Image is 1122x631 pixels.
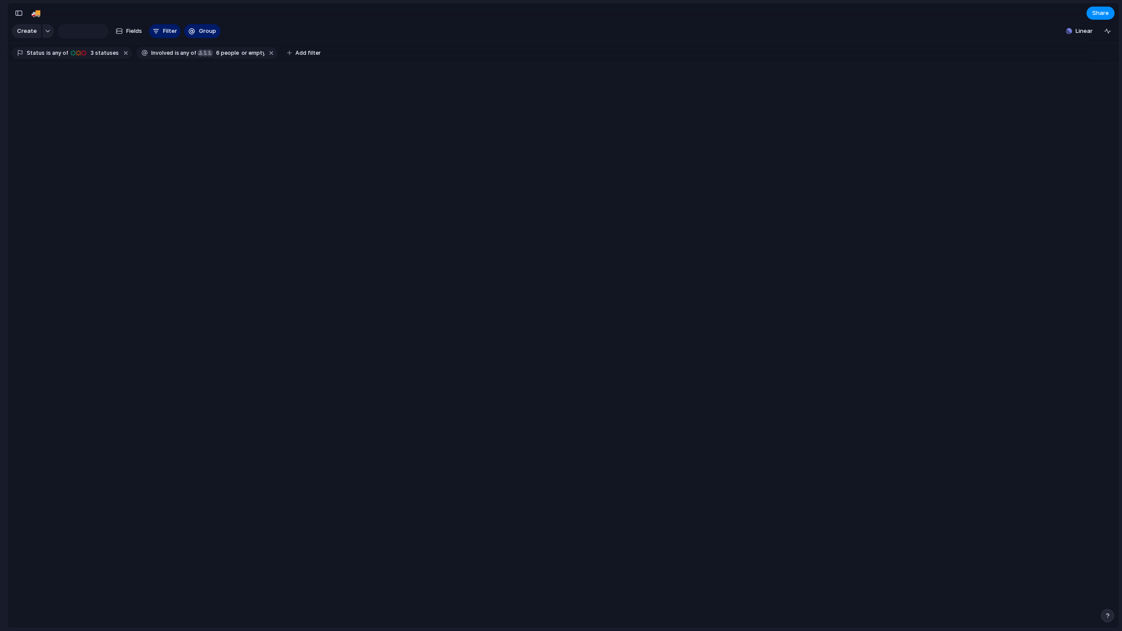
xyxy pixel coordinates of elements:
span: 3 [88,50,95,56]
span: Group [199,27,216,35]
span: Share [1092,9,1109,18]
span: people [213,49,239,57]
button: 🚚 [29,6,43,20]
span: is [175,49,179,57]
span: Filter [163,27,177,35]
div: 🚚 [31,7,41,19]
span: Status [27,49,45,57]
span: or empty [240,49,264,57]
button: 6 peopleor empty [197,48,266,58]
button: Create [12,24,41,38]
span: Linear [1076,27,1093,35]
button: 3 statuses [69,48,121,58]
button: isany of [173,48,198,58]
span: any of [51,49,68,57]
span: Involved [151,49,173,57]
span: is [46,49,51,57]
button: Add filter [282,47,326,59]
button: Share [1086,7,1115,20]
span: 6 [213,50,221,56]
button: Group [184,24,220,38]
button: Filter [149,24,181,38]
button: Fields [112,24,146,38]
span: Fields [126,27,142,35]
span: statuses [88,49,119,57]
span: Add filter [295,49,321,57]
button: Linear [1062,25,1096,38]
span: Create [17,27,37,35]
span: any of [179,49,196,57]
button: isany of [45,48,70,58]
